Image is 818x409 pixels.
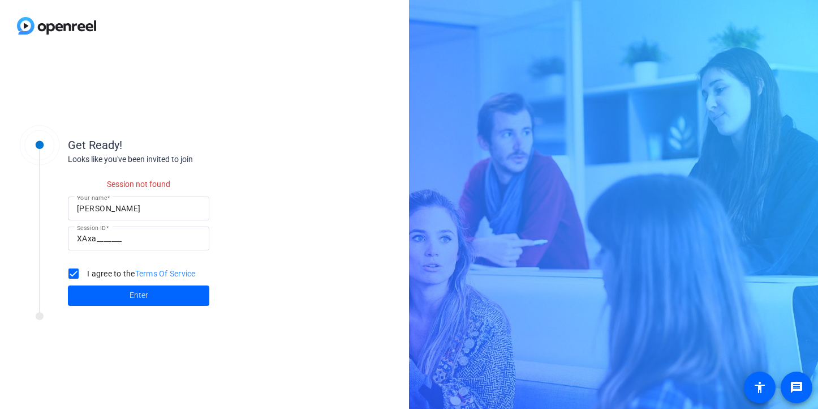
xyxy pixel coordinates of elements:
[68,286,209,306] button: Enter
[790,381,803,394] mat-icon: message
[68,178,209,190] p: Session not found
[130,289,148,301] span: Enter
[753,381,767,394] mat-icon: accessibility
[135,269,196,278] a: Terms Of Service
[77,224,106,231] mat-label: Session ID
[77,194,107,201] mat-label: Your name
[68,137,294,154] div: Get Ready!
[85,268,196,279] label: I agree to the
[68,154,294,165] div: Looks like you've been invited to join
